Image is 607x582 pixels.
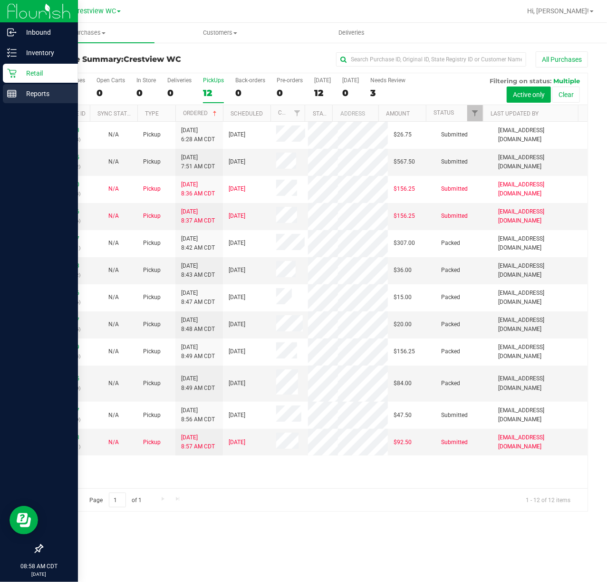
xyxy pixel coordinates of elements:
[536,51,588,68] button: All Purchases
[109,493,126,507] input: 1
[491,110,539,117] a: Last Updated By
[314,77,331,84] div: [DATE]
[136,77,156,84] div: In Store
[203,77,224,84] div: PickUps
[278,109,308,116] a: Customer
[96,77,125,84] div: Open Carts
[181,374,215,392] span: [DATE] 8:49 AM CDT
[498,126,582,144] span: [EMAIL_ADDRESS][DOMAIN_NAME]
[108,130,119,139] button: N/A
[108,348,119,355] span: Not Applicable
[108,185,119,192] span: Not Applicable
[17,47,74,58] p: Inventory
[229,212,245,221] span: [DATE]
[229,379,245,388] span: [DATE]
[229,320,245,329] span: [DATE]
[394,438,412,447] span: $92.50
[229,184,245,194] span: [DATE]
[124,55,181,64] span: Crestview WC
[434,109,454,116] a: Status
[235,87,265,98] div: 0
[490,77,551,85] span: Filtering on status:
[342,87,359,98] div: 0
[289,105,305,121] a: Filter
[108,411,119,420] button: N/A
[108,184,119,194] button: N/A
[136,87,156,98] div: 0
[235,77,265,84] div: Back-orders
[229,293,245,302] span: [DATE]
[143,184,161,194] span: Pickup
[441,184,468,194] span: Submitted
[203,87,224,98] div: 12
[181,289,215,307] span: [DATE] 8:47 AM CDT
[108,239,119,248] button: N/A
[498,374,582,392] span: [EMAIL_ADDRESS][DOMAIN_NAME]
[183,110,219,116] a: Ordered
[229,239,245,248] span: [DATE]
[394,293,412,302] span: $15.00
[518,493,578,507] span: 1 - 12 of 12 items
[108,266,119,275] button: N/A
[108,439,119,446] span: Not Applicable
[370,87,405,98] div: 3
[314,87,331,98] div: 12
[7,68,17,78] inline-svg: Retail
[229,266,245,275] span: [DATE]
[332,105,378,122] th: Address
[23,29,154,37] span: Purchases
[394,266,412,275] span: $36.00
[108,131,119,138] span: Not Applicable
[181,207,215,225] span: [DATE] 8:37 AM CDT
[108,347,119,356] button: N/A
[108,294,119,301] span: Not Applicable
[181,433,215,451] span: [DATE] 8:57 AM CDT
[143,347,161,356] span: Pickup
[108,321,119,328] span: Not Applicable
[498,433,582,451] span: [EMAIL_ADDRESS][DOMAIN_NAME]
[108,438,119,447] button: N/A
[277,87,303,98] div: 0
[229,347,245,356] span: [DATE]
[441,438,468,447] span: Submitted
[143,266,161,275] span: Pickup
[17,68,74,79] p: Retail
[108,213,119,219] span: Not Applicable
[394,347,415,356] span: $156.25
[81,493,150,507] span: Page of 1
[394,411,412,420] span: $47.50
[553,77,580,85] span: Multiple
[441,347,460,356] span: Packed
[181,316,215,334] span: [DATE] 8:48 AM CDT
[498,406,582,424] span: [EMAIL_ADDRESS][DOMAIN_NAME]
[386,110,410,117] a: Amount
[143,411,161,420] span: Pickup
[498,207,582,225] span: [EMAIL_ADDRESS][DOMAIN_NAME]
[42,55,224,64] h3: Purchase Summary:
[108,320,119,329] button: N/A
[181,234,215,252] span: [DATE] 8:42 AM CDT
[10,506,38,534] iframe: Resource center
[143,293,161,302] span: Pickup
[167,77,192,84] div: Deliveries
[143,438,161,447] span: Pickup
[73,7,116,15] span: Crestview WC
[394,184,415,194] span: $156.25
[498,153,582,171] span: [EMAIL_ADDRESS][DOMAIN_NAME]
[498,343,582,361] span: [EMAIL_ADDRESS][DOMAIN_NAME]
[96,87,125,98] div: 0
[277,77,303,84] div: Pre-orders
[229,157,245,166] span: [DATE]
[441,130,468,139] span: Submitted
[97,110,134,117] a: Sync Status
[441,320,460,329] span: Packed
[342,77,359,84] div: [DATE]
[181,180,215,198] span: [DATE] 8:36 AM CDT
[108,158,119,165] span: Not Applicable
[7,89,17,98] inline-svg: Reports
[552,87,580,103] button: Clear
[108,267,119,273] span: Not Applicable
[181,343,215,361] span: [DATE] 8:49 AM CDT
[4,571,74,578] p: [DATE]
[394,320,412,329] span: $20.00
